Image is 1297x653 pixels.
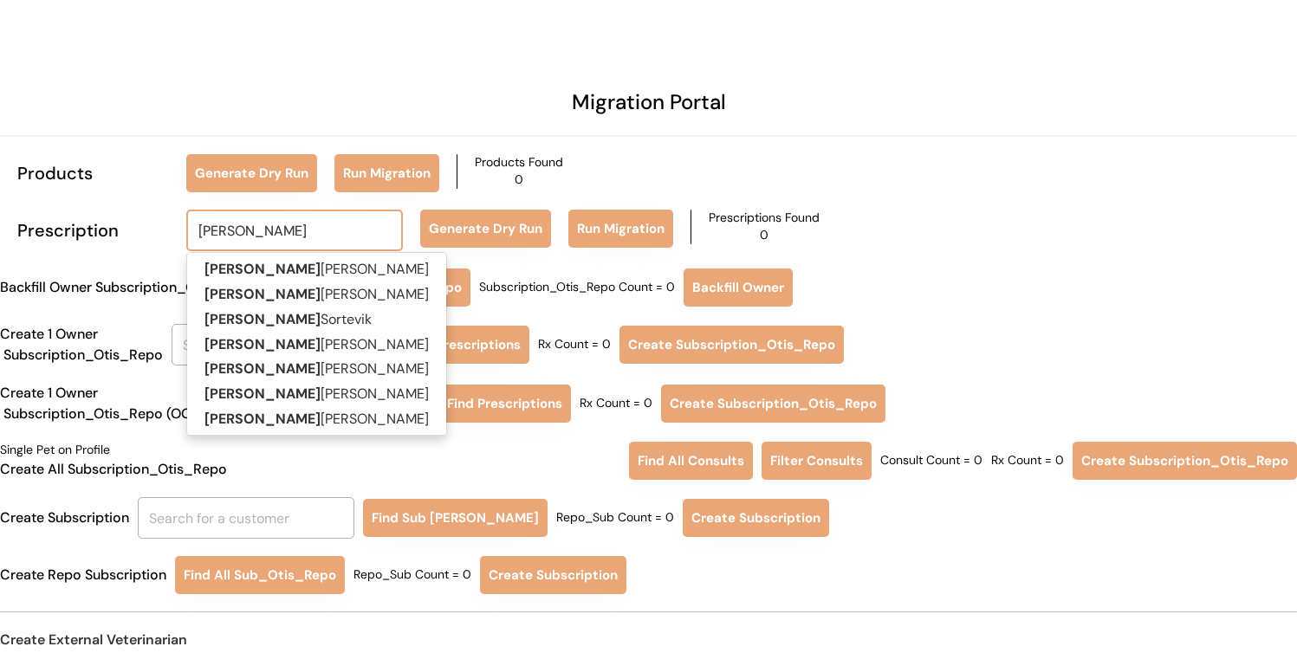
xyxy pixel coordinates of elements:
p: [PERSON_NAME] [187,407,446,432]
p: [PERSON_NAME] [187,357,446,382]
p: [PERSON_NAME] [187,382,446,407]
button: Find Prescriptions [438,385,571,423]
div: Prescription [17,217,169,243]
button: Generate Dry Run [186,154,317,192]
button: Run Migration [568,210,673,248]
strong: [PERSON_NAME] [204,410,321,428]
div: Rx Count = 0 [991,452,1064,469]
div: Rx Count = 0 [580,395,652,412]
button: Find All Consults [629,442,753,480]
p: Sortevik [187,307,446,333]
button: Create Subscription [480,556,626,594]
strong: [PERSON_NAME] [204,260,321,278]
div: Migration Portal [572,87,726,118]
button: Create Subscription [683,499,829,537]
button: Filter Consults [762,442,872,480]
strong: [PERSON_NAME] [204,385,321,403]
div: 0 [760,227,768,244]
button: Generate Dry Run [420,210,551,248]
button: Create Subscription_Otis_Repo [1073,442,1297,480]
div: Subscription_Otis_Repo Count = 0 [479,279,675,296]
div: Prescriptions Found [709,210,820,227]
strong: [PERSON_NAME] [204,335,321,353]
button: Run Migration [334,154,439,192]
strong: [PERSON_NAME] [204,359,321,378]
div: Repo_Sub Count = 0 [556,509,674,527]
button: Find All Sub_Otis_Repo [175,556,345,594]
div: Rx Count = 0 [538,336,611,353]
input: Search for a customer [186,210,403,251]
strong: [PERSON_NAME] [204,310,321,328]
button: Create Subscription_Otis_Repo [661,385,885,423]
button: Backfill Owner [684,268,793,307]
input: Search for a customer [172,324,388,365]
p: [PERSON_NAME] [187,257,446,282]
button: Create Subscription_Otis_Repo [619,326,844,364]
p: [PERSON_NAME] [187,282,446,307]
strong: [PERSON_NAME] [204,435,321,453]
p: [PERSON_NAME] [187,432,446,457]
div: 0 [515,171,523,189]
strong: [PERSON_NAME] [204,285,321,303]
button: Find Sub [PERSON_NAME] [363,499,548,537]
div: Consult Count = 0 [880,452,982,469]
p: [PERSON_NAME] [187,333,446,358]
div: Repo_Sub Count = 0 [353,566,471,584]
button: Find Prescriptions [397,326,529,364]
div: Products Found [475,154,563,171]
div: Products [17,160,169,186]
input: Search for a customer [138,497,354,539]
